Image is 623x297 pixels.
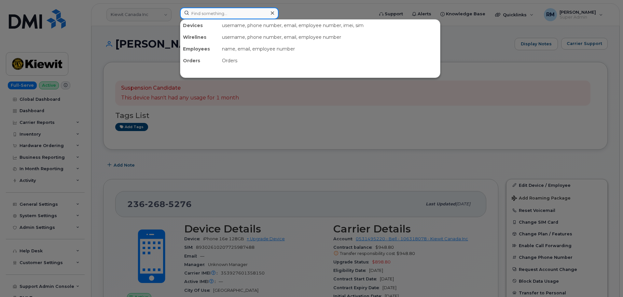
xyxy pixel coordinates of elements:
[180,31,219,43] div: Wirelines
[180,43,219,55] div: Employees
[595,269,618,292] iframe: Messenger Launcher
[219,43,440,55] div: name, email, employee number
[219,31,440,43] div: username, phone number, email, employee number
[219,20,440,31] div: username, phone number, email, employee number, imei, sim
[219,55,440,67] div: Orders
[180,55,219,67] div: Orders
[180,20,219,31] div: Devices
